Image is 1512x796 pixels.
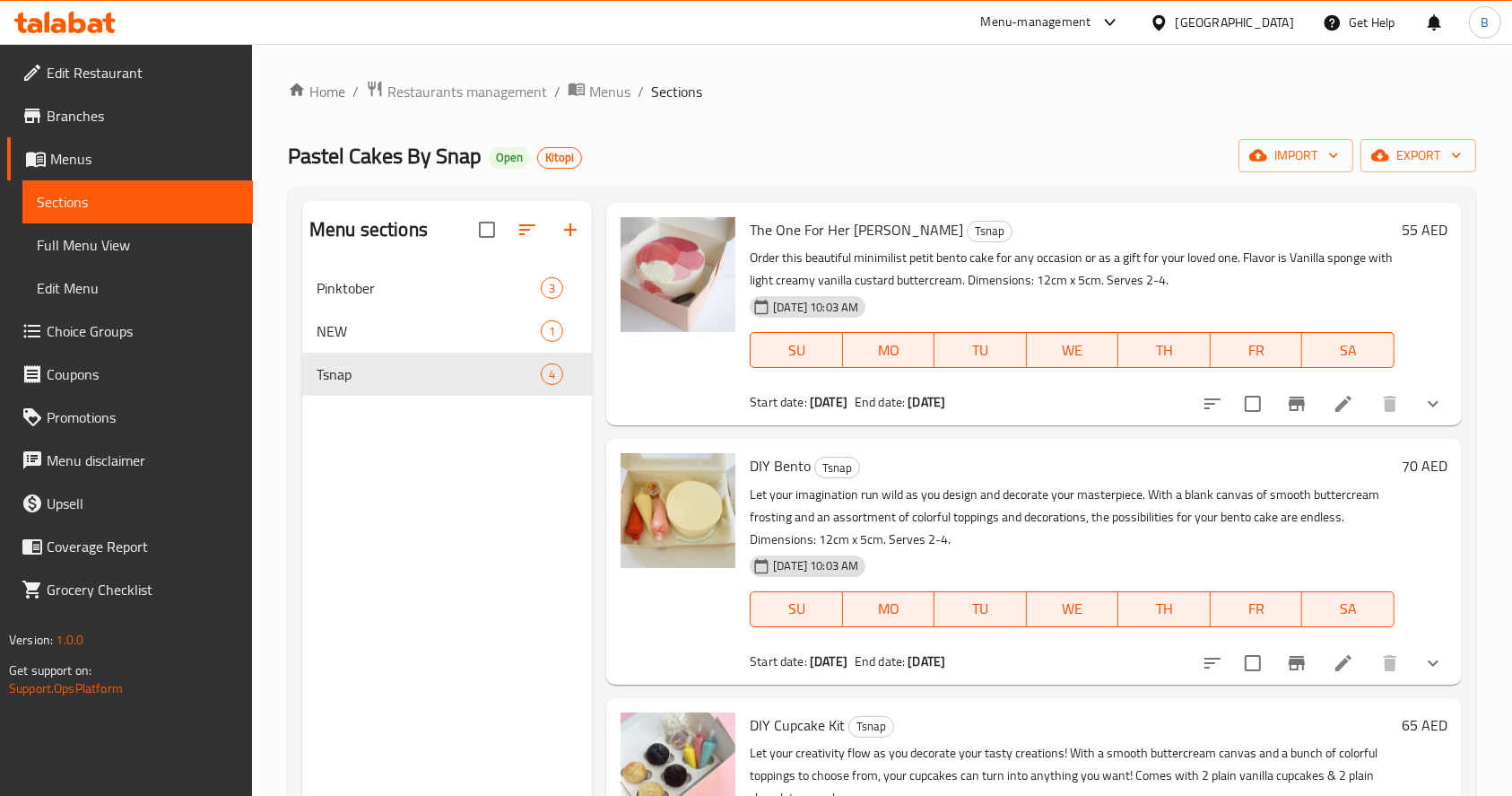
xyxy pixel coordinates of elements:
[317,320,541,342] span: NEW
[1309,337,1387,363] span: SA
[7,525,253,568] a: Coverage Report
[50,148,239,170] span: Menus
[1191,642,1234,685] button: sort-choices
[1275,382,1318,425] button: Branch-specific-item
[1176,13,1294,32] div: [GEOGRAPHIC_DATA]
[538,150,581,165] span: Kitopi
[942,337,1020,363] span: TU
[309,216,428,243] h2: Menu sections
[22,267,253,310] a: Edit Menu
[843,591,935,627] button: MO
[542,280,562,297] span: 3
[621,217,735,332] img: The One For Her Bento Cake Vanilla
[758,596,835,622] span: SU
[1027,332,1119,368] button: WE
[489,147,530,169] div: Open
[621,453,735,568] img: DIY Bento
[47,407,239,428] span: Promotions
[1402,453,1447,478] h6: 70 AED
[750,216,963,243] span: The One For Her [PERSON_NAME]
[489,150,530,165] span: Open
[855,650,905,673] span: End date:
[47,62,239,83] span: Edit Restaurant
[750,390,807,414] span: Start date:
[568,80,630,103] a: Menus
[850,596,928,622] span: MO
[366,80,547,103] a: Restaurants management
[7,94,253,137] a: Branches
[1234,644,1272,682] span: Select to update
[1309,596,1387,622] span: SA
[541,277,563,299] div: items
[7,568,253,611] a: Grocery Checklist
[1369,642,1412,685] button: delete
[750,452,811,479] span: DIY Bento
[1034,337,1112,363] span: WE
[7,439,253,482] a: Menu disclaimer
[1191,382,1234,425] button: sort-choices
[1412,382,1455,425] button: show more
[506,208,549,251] span: Sort sections
[468,211,506,249] span: Select all sections
[638,81,644,102] li: /
[1333,652,1354,674] a: Edit menu item
[651,81,702,102] span: Sections
[1333,393,1354,415] a: Edit menu item
[848,716,894,738] div: Tsnap
[849,716,893,737] span: Tsnap
[750,332,842,368] button: SU
[1125,337,1204,363] span: TH
[1234,385,1272,423] span: Select to update
[934,332,1027,368] button: TU
[352,81,359,102] li: /
[288,136,482,176] span: Pastel Cakes By Snap
[968,221,1012,241] span: Tsnap
[302,259,592,403] nav: Menu sections
[1218,596,1296,622] span: FR
[766,557,865,574] span: [DATE] 10:03 AM
[1412,642,1455,685] button: show more
[810,650,847,673] b: [DATE]
[37,191,239,213] span: Sections
[288,80,1476,103] nav: breadcrumb
[47,579,239,600] span: Grocery Checklist
[1027,591,1119,627] button: WE
[1402,713,1447,738] h6: 65 AED
[934,591,1027,627] button: TU
[1238,139,1353,172] button: import
[9,628,53,652] span: Version:
[750,247,1395,292] p: Order this beautiful minimilist petit bento cake for any occasion or as a gift for your loved one...
[855,390,905,414] span: End date:
[1118,591,1211,627] button: TH
[22,180,253,223] a: Sections
[843,332,935,368] button: MO
[541,363,563,385] div: items
[9,659,91,682] span: Get support on:
[47,493,239,514] span: Upsell
[750,484,1395,551] p: Let your imagination run wild as you design and decorate your masterpiece. With a blank canvas of...
[317,277,541,299] span: Pinktober
[47,450,239,471] span: Menu disclaimer
[22,223,253,267] a: Full Menu View
[750,712,845,739] span: DIY Cupcake Kit
[1034,596,1112,622] span: WE
[387,81,547,102] span: Restaurants management
[542,323,562,340] span: 1
[810,390,847,414] b: [DATE]
[288,81,345,102] a: Home
[850,337,928,363] span: MO
[1369,382,1412,425] button: delete
[47,363,239,385] span: Coupons
[37,234,239,256] span: Full Menu View
[56,628,83,652] span: 1.0.0
[908,650,945,673] b: [DATE]
[814,457,860,478] div: Tsnap
[1422,652,1444,674] svg: Show Choices
[1375,144,1462,167] span: export
[1253,144,1339,167] span: import
[1302,591,1395,627] button: SA
[750,650,807,673] span: Start date:
[1275,642,1318,685] button: Branch-specific-item
[554,81,560,102] li: /
[1218,337,1296,363] span: FR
